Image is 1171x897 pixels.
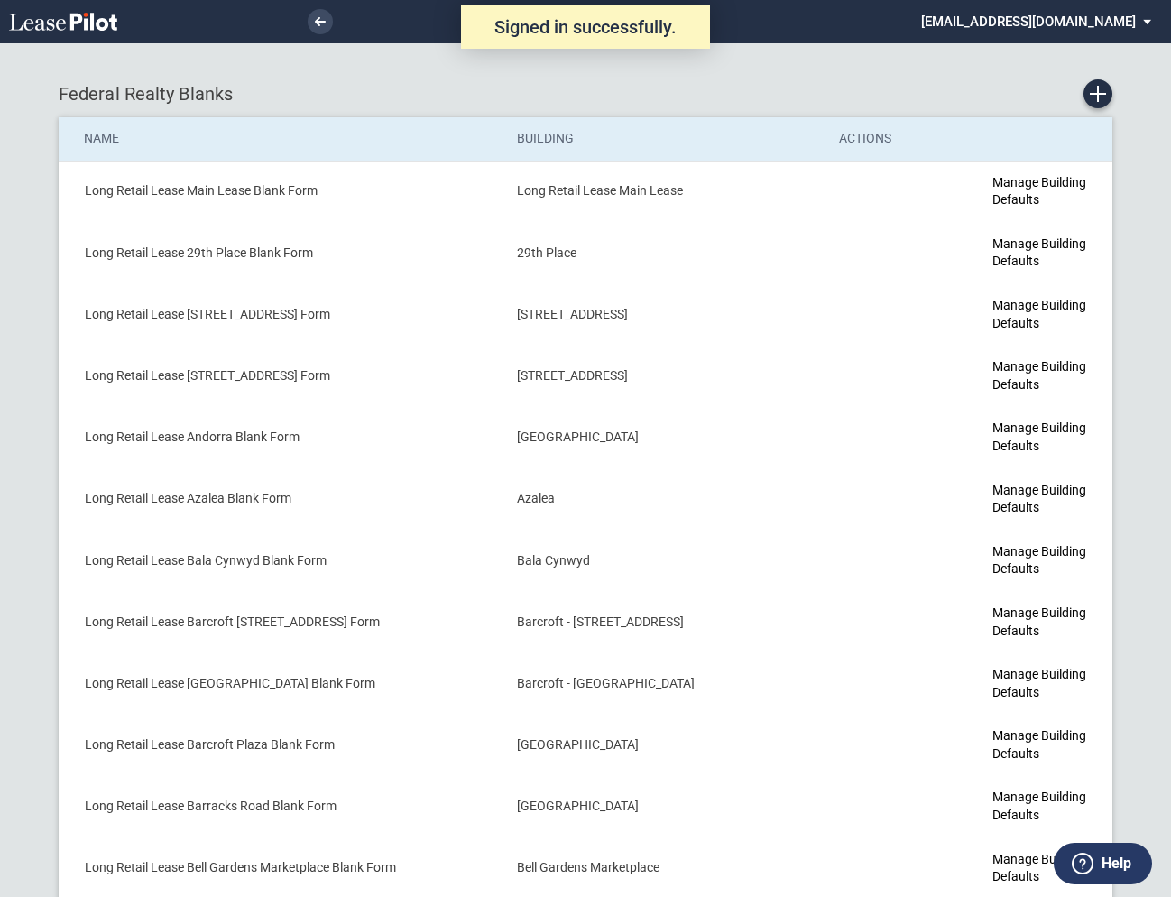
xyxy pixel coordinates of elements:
[59,653,504,715] td: Long Retail Lease [GEOGRAPHIC_DATA] Blank Form
[504,117,826,161] th: Building
[504,776,826,837] td: [GEOGRAPHIC_DATA]
[504,715,826,776] td: [GEOGRAPHIC_DATA]
[992,359,1086,392] a: Manage Building Defaults
[504,161,826,222] td: Long Retail Lease Main Lease
[826,117,980,161] th: Actions
[59,591,504,652] td: Long Retail Lease Barcroft [STREET_ADDRESS] Form
[504,407,826,468] td: [GEOGRAPHIC_DATA]
[504,653,826,715] td: Barcroft - [GEOGRAPHIC_DATA]
[59,530,504,591] td: Long Retail Lease Bala Cynwyd Blank Form
[59,776,504,837] td: Long Retail Lease Barracks Road Blank Form
[992,667,1086,699] a: Manage Building Defaults
[992,790,1086,822] a: Manage Building Defaults
[59,468,504,530] td: Long Retail Lease Azalea Blank Form
[504,530,826,591] td: Bala Cynwyd
[461,5,710,49] div: Signed in successfully.
[992,483,1086,515] a: Manage Building Defaults
[992,606,1086,638] a: Manage Building Defaults
[59,407,504,468] td: Long Retail Lease Andorra Blank Form
[992,852,1086,884] a: Manage Building Defaults
[504,283,826,345] td: [STREET_ADDRESS]
[992,236,1086,269] a: Manage Building Defaults
[504,591,826,652] td: Barcroft - [STREET_ADDRESS]
[59,161,504,222] td: Long Retail Lease Main Lease Blank Form
[59,79,1112,108] div: Federal Realty Blanks
[1054,843,1152,884] button: Help
[1102,852,1131,875] label: Help
[59,222,504,283] td: Long Retail Lease 29th Place Blank Form
[504,222,826,283] td: 29th Place
[992,728,1086,761] a: Manage Building Defaults
[504,468,826,530] td: Azalea
[992,544,1086,577] a: Manage Building Defaults
[992,298,1086,330] a: Manage Building Defaults
[1083,79,1112,108] a: Create new Blank Form
[504,346,826,407] td: [STREET_ADDRESS]
[59,283,504,345] td: Long Retail Lease [STREET_ADDRESS] Form
[59,117,504,161] th: Name
[992,175,1086,208] a: Manage Building Defaults
[59,715,504,776] td: Long Retail Lease Barcroft Plaza Blank Form
[992,421,1086,453] a: Manage Building Defaults
[59,346,504,407] td: Long Retail Lease [STREET_ADDRESS] Form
